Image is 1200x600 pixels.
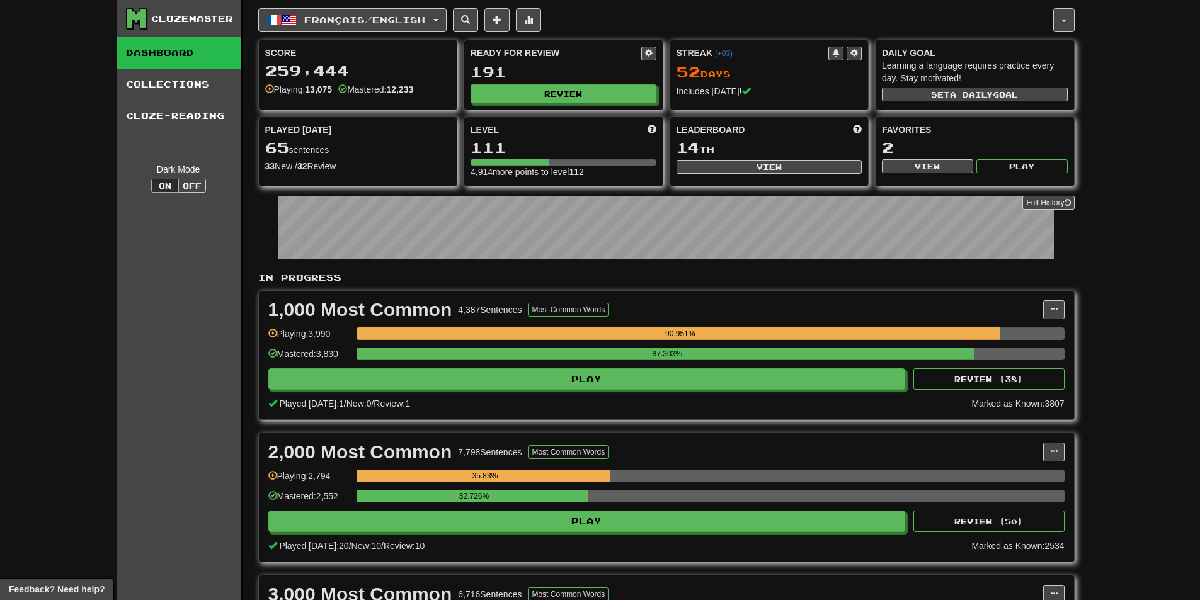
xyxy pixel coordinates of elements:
[882,123,1068,136] div: Favorites
[178,179,206,193] button: Off
[265,161,275,171] strong: 33
[117,100,241,132] a: Cloze-Reading
[677,85,862,98] div: Includes [DATE]!
[268,368,906,390] button: Play
[677,64,862,81] div: Day s
[151,179,179,193] button: On
[976,159,1068,173] button: Play
[265,160,451,173] div: New / Review
[971,397,1064,410] div: Marked as Known: 3807
[677,47,829,59] div: Streak
[360,490,588,502] div: 32.726%
[265,123,332,136] span: Played [DATE]
[265,83,333,96] div: Playing:
[516,8,541,32] button: More stats
[1022,196,1074,210] a: Full History
[360,348,974,360] div: 87.303%
[268,348,350,368] div: Mastered: 3,830
[344,399,346,409] span: /
[471,166,656,178] div: 4,914 more points to level 112
[265,139,289,156] span: 65
[882,47,1068,59] div: Daily Goal
[471,47,641,59] div: Ready for Review
[258,271,1075,284] p: In Progress
[453,8,478,32] button: Search sentences
[268,327,350,348] div: Playing: 3,990
[268,511,906,532] button: Play
[117,37,241,69] a: Dashboard
[971,540,1064,552] div: Marked as Known: 2534
[297,161,307,171] strong: 32
[913,511,1065,532] button: Review (50)
[471,123,499,136] span: Level
[528,445,609,459] button: Most Common Words
[258,8,447,32] button: Français/English
[360,470,610,482] div: 35.83%
[648,123,656,136] span: Score more points to level up
[349,541,351,551] span: /
[304,14,425,25] span: Français / English
[677,139,699,156] span: 14
[384,541,425,551] span: Review: 10
[386,84,413,94] strong: 12,233
[528,303,609,317] button: Most Common Words
[360,327,1000,340] div: 90.951%
[268,470,350,490] div: Playing: 2,794
[677,140,862,156] div: th
[117,69,241,100] a: Collections
[677,123,745,136] span: Leaderboard
[471,140,656,156] div: 111
[268,490,350,511] div: Mastered: 2,552
[381,541,384,551] span: /
[882,59,1068,84] div: Learning a language requires practice every day. Stay motivated!
[265,63,451,79] div: 259,444
[265,47,451,59] div: Score
[279,541,348,551] span: Played [DATE]: 20
[458,303,522,316] div: 4,387 Sentences
[338,83,413,96] div: Mastered:
[305,84,332,94] strong: 13,075
[882,88,1068,101] button: Seta dailygoal
[677,160,862,174] button: View
[882,159,973,173] button: View
[126,163,231,176] div: Dark Mode
[913,368,1065,390] button: Review (38)
[677,63,700,81] span: 52
[484,8,510,32] button: Add sentence to collection
[351,541,381,551] span: New: 10
[265,140,451,156] div: sentences
[151,13,233,25] div: Clozemaster
[268,443,452,461] div: 2,000 Most Common
[950,90,993,99] span: a daily
[471,64,656,80] div: 191
[374,399,410,409] span: Review: 1
[279,399,343,409] span: Played [DATE]: 1
[882,140,1068,156] div: 2
[853,123,862,136] span: This week in points, UTC
[458,446,522,458] div: 7,798 Sentences
[268,300,452,319] div: 1,000 Most Common
[9,583,105,596] span: Open feedback widget
[371,399,374,409] span: /
[346,399,372,409] span: New: 0
[471,84,656,103] button: Review
[715,49,733,58] a: (+03)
